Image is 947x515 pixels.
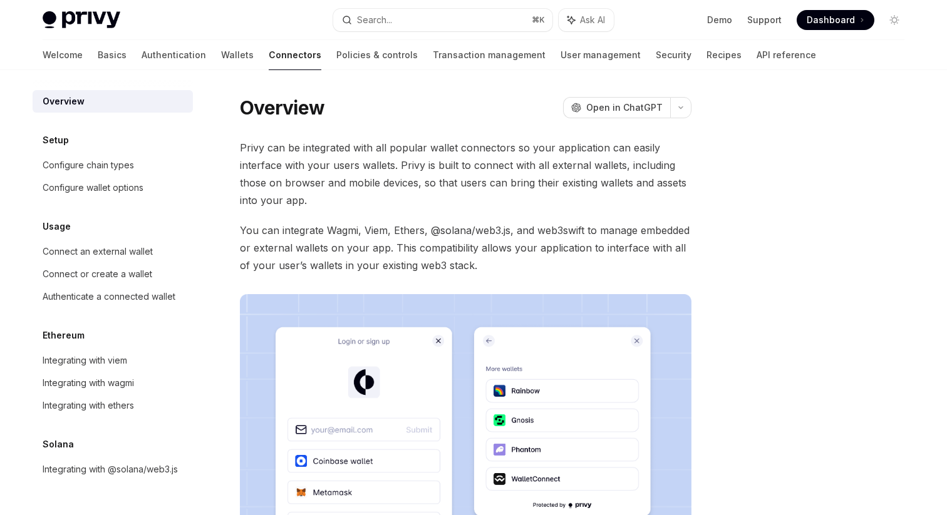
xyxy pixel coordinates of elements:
a: Recipes [706,40,742,70]
h5: Ethereum [43,328,85,343]
h5: Setup [43,133,69,148]
a: Dashboard [797,10,874,30]
span: Privy can be integrated with all popular wallet connectors so your application can easily interfa... [240,139,691,209]
span: Open in ChatGPT [586,101,663,114]
div: Authenticate a connected wallet [43,289,175,304]
a: Overview [33,90,193,113]
div: Search... [357,13,392,28]
button: Toggle dark mode [884,10,904,30]
a: Authentication [142,40,206,70]
button: Search...⌘K [333,9,552,31]
a: Connect or create a wallet [33,263,193,285]
div: Overview [43,94,85,109]
a: Configure chain types [33,154,193,176]
div: Configure chain types [43,158,134,173]
button: Ask AI [559,9,614,31]
div: Integrating with viem [43,353,127,368]
div: Integrating with @solana/web3.js [43,462,178,477]
a: User management [561,40,641,70]
span: ⌘ K [532,15,545,25]
img: light logo [43,11,120,29]
div: Integrating with wagmi [43,375,134,390]
h5: Solana [43,437,74,452]
a: Welcome [43,40,83,70]
button: Open in ChatGPT [563,97,670,118]
a: Basics [98,40,127,70]
span: You can integrate Wagmi, Viem, Ethers, @solana/web3.js, and web3swift to manage embedded or exter... [240,222,691,274]
a: Security [656,40,691,70]
h1: Overview [240,96,324,119]
a: Transaction management [433,40,546,70]
a: Authenticate a connected wallet [33,285,193,308]
a: API reference [757,40,816,70]
div: Configure wallet options [43,180,143,195]
span: Dashboard [807,14,855,26]
a: Integrating with ethers [33,394,193,417]
div: Integrating with ethers [43,398,134,413]
a: Integrating with viem [33,349,193,372]
div: Connect or create a wallet [43,267,152,282]
a: Support [747,14,782,26]
div: Connect an external wallet [43,244,153,259]
a: Connect an external wallet [33,240,193,263]
a: Configure wallet options [33,176,193,199]
a: Wallets [221,40,254,70]
a: Demo [707,14,732,26]
a: Integrating with @solana/web3.js [33,458,193,481]
h5: Usage [43,219,71,234]
span: Ask AI [580,14,605,26]
a: Connectors [269,40,321,70]
a: Policies & controls [336,40,418,70]
a: Integrating with wagmi [33,372,193,394]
